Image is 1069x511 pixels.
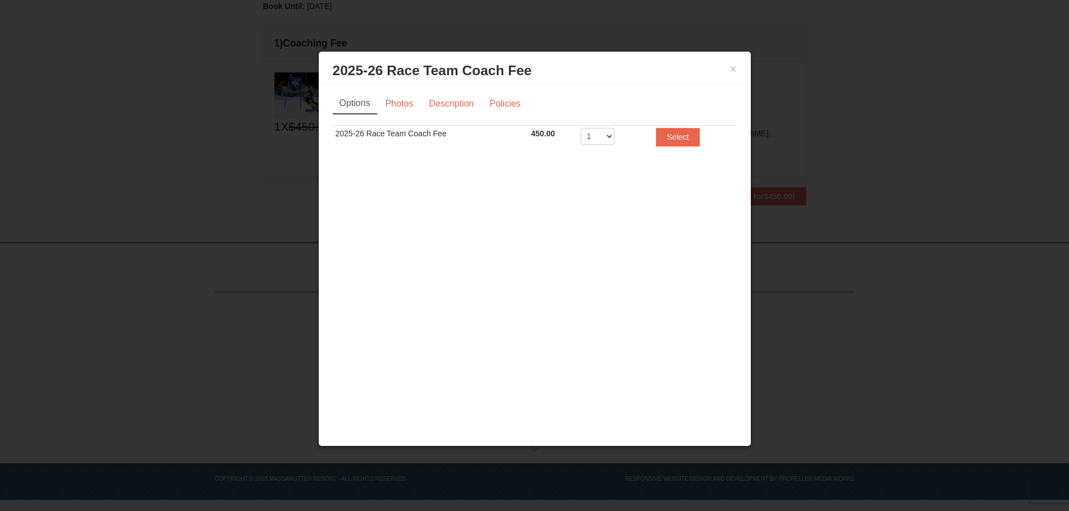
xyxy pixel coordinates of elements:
a: Policies [482,93,527,114]
a: Photos [378,93,421,114]
span: 450.00 [531,129,555,138]
a: Description [421,93,481,114]
span: 2025-26 Race Team Coach Fee [333,63,532,78]
td: 2025-26 Race Team Coach Fee [333,126,529,153]
a: Options [333,93,377,114]
button: × [730,63,737,75]
button: Select [656,128,700,146]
